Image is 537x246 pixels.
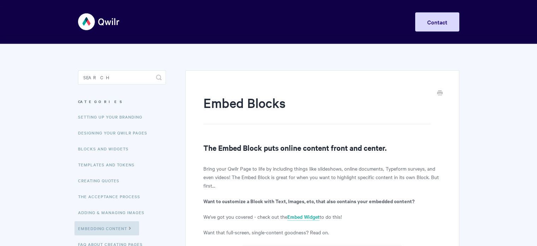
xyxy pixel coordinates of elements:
[437,90,443,97] a: Print this Article
[78,110,148,124] a: Setting up your Branding
[78,95,166,108] h3: Categories
[74,221,139,235] a: Embedding Content
[203,164,441,190] p: Bring your Qwilr Page to life by including things like slideshows, online documents, Typeform sur...
[203,142,441,153] h2: The Embed Block puts online content front and center.
[78,205,150,219] a: Adding & Managing Images
[203,197,414,205] b: Want to customize a Block with Text, Images, etc, that also contains your embedded content?
[78,158,140,172] a: Templates and Tokens
[287,213,320,221] a: Embed Widget
[78,70,166,85] input: Search
[203,228,441,236] p: Want that full-screen, single-content goodness? Read on.
[78,189,145,204] a: The Acceptance Process
[78,126,153,140] a: Designing Your Qwilr Pages
[415,12,459,32] a: Contact
[203,94,430,124] h1: Embed Blocks
[203,212,441,221] p: We've got you covered - check out the to do this!
[78,142,134,156] a: Blocks and Widgets
[78,173,125,188] a: Creating Quotes
[78,8,120,35] img: Qwilr Help Center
